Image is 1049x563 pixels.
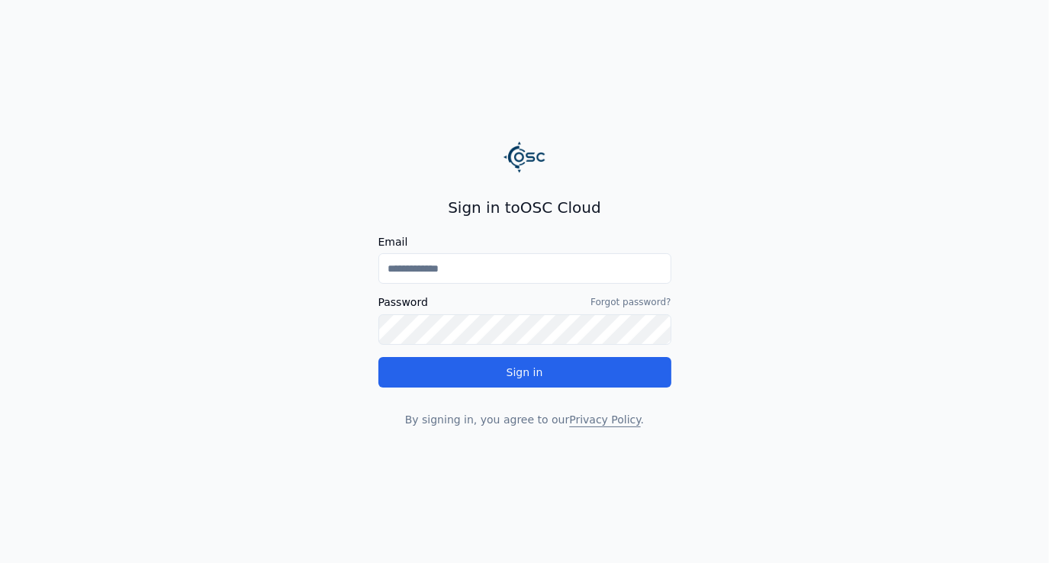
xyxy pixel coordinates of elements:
a: Privacy Policy [569,413,640,426]
a: Forgot password? [590,296,671,308]
img: Logo [504,136,546,179]
p: By signing in, you agree to our . [378,412,671,427]
label: Email [378,236,671,247]
h2: Sign in to OSC Cloud [378,197,671,218]
label: Password [378,297,428,307]
button: Sign in [378,357,671,388]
